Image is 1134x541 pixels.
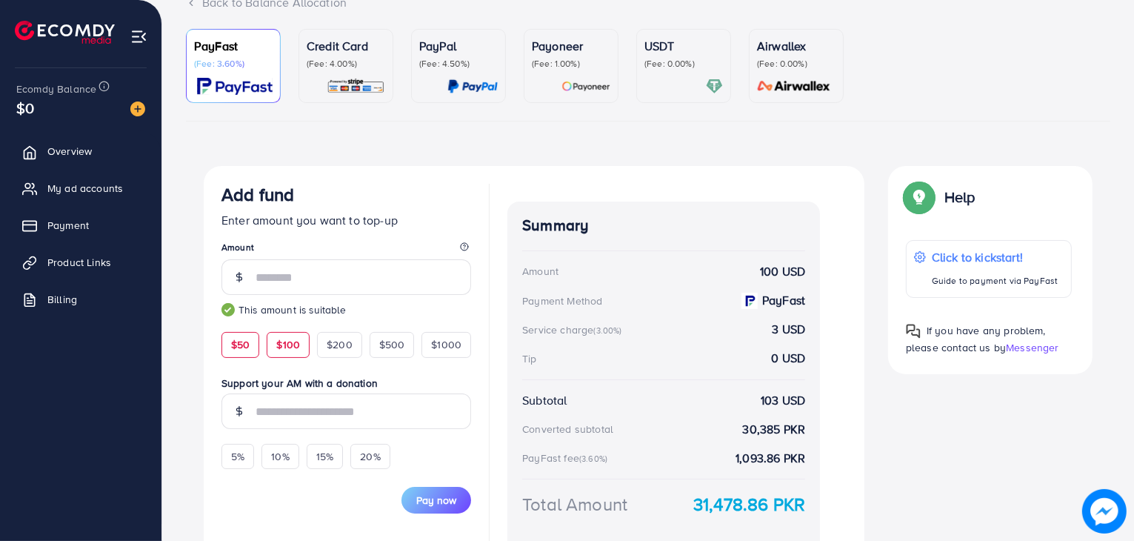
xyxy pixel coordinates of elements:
[419,37,498,55] p: PayPal
[221,184,294,205] h3: Add fund
[644,37,723,55] p: USDT
[522,451,612,465] div: PayFast fee
[16,82,96,96] span: Ecomdy Balance
[276,337,300,352] span: $100
[194,37,273,55] p: PayFast
[11,248,150,277] a: Product Links
[644,58,723,70] p: (Fee: 0.00%)
[15,21,115,44] img: logo
[221,376,471,391] label: Support your AM with a donation
[327,78,385,95] img: card
[736,450,805,467] strong: 1,093.86 PKR
[761,392,805,409] strong: 103 USD
[932,272,1058,290] p: Guide to payment via PayFast
[11,285,150,314] a: Billing
[1082,489,1126,533] img: image
[757,58,836,70] p: (Fee: 0.00%)
[532,58,610,70] p: (Fee: 1.00%)
[11,210,150,240] a: Payment
[401,487,471,514] button: Pay now
[906,184,933,210] img: Popup guide
[231,449,244,464] span: 5%
[522,322,626,337] div: Service charge
[130,102,145,116] img: image
[757,37,836,55] p: Airwallex
[741,293,758,309] img: payment
[307,58,385,70] p: (Fee: 4.00%)
[47,292,77,307] span: Billing
[47,144,92,159] span: Overview
[522,264,558,279] div: Amount
[307,37,385,55] p: Credit Card
[522,293,602,308] div: Payment Method
[47,181,123,196] span: My ad accounts
[693,491,805,517] strong: 31,478.86 PKR
[706,78,723,95] img: card
[316,449,333,464] span: 15%
[593,325,621,336] small: (3.00%)
[130,28,147,45] img: menu
[762,292,805,309] strong: PayFast
[419,58,498,70] p: (Fee: 4.50%)
[416,493,456,508] span: Pay now
[760,263,805,280] strong: 100 USD
[522,422,613,437] div: Converted subtotal
[944,188,975,206] p: Help
[221,211,471,229] p: Enter amount you want to top-up
[753,78,836,95] img: card
[771,350,805,367] strong: 0 USD
[11,173,150,203] a: My ad accounts
[327,337,353,352] span: $200
[532,37,610,55] p: Payoneer
[360,449,380,464] span: 20%
[561,78,610,95] img: card
[522,351,536,366] div: Tip
[522,392,567,409] div: Subtotal
[522,216,805,235] h4: Summary
[221,303,235,316] img: guide
[47,218,89,233] span: Payment
[197,78,273,95] img: card
[47,255,111,270] span: Product Links
[743,421,806,438] strong: 30,385 PKR
[522,491,627,517] div: Total Amount
[11,136,150,166] a: Overview
[1006,340,1058,355] span: Messenger
[194,58,273,70] p: (Fee: 3.60%)
[231,337,250,352] span: $50
[431,337,461,352] span: $1000
[772,321,805,338] strong: 3 USD
[906,324,921,339] img: Popup guide
[579,453,607,465] small: (3.60%)
[447,78,498,95] img: card
[379,337,405,352] span: $500
[16,97,34,119] span: $0
[906,323,1046,355] span: If you have any problem, please contact us by
[221,241,471,259] legend: Amount
[271,449,289,464] span: 10%
[221,302,471,317] small: This amount is suitable
[932,248,1058,266] p: Click to kickstart!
